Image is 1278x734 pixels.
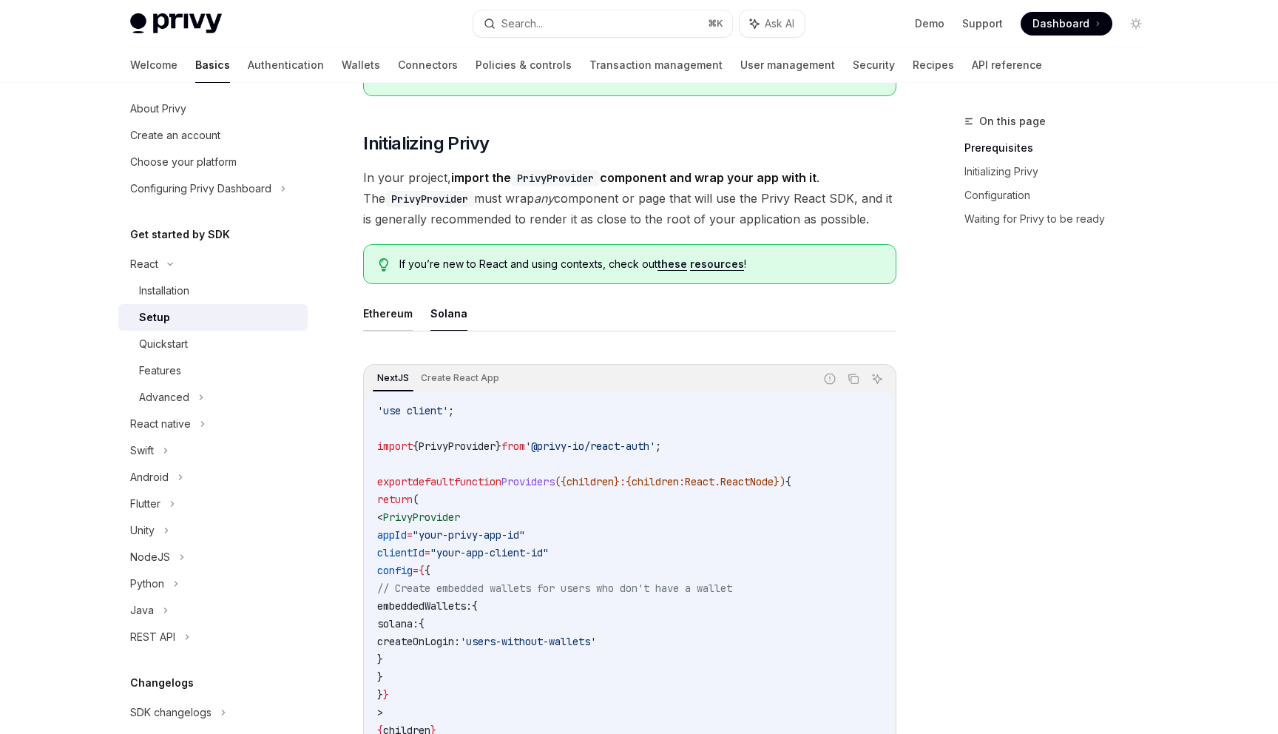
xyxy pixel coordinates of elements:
span: } [496,440,501,453]
span: return [377,493,413,506]
span: import [377,440,413,453]
span: } [377,688,383,701]
div: Android [130,468,169,486]
span: { [472,599,478,613]
div: Swift [130,442,154,459]
a: Configuration [964,183,1160,207]
span: < [377,511,383,524]
span: embeddedWallets: [377,599,472,613]
span: = [413,564,419,577]
span: ⌘ K [708,18,723,30]
button: Solana [430,296,467,331]
a: Prerequisites [964,136,1160,160]
span: . [714,475,720,488]
em: any [534,191,554,206]
span: { [413,440,419,453]
a: Choose your platform [118,149,308,175]
a: User management [740,47,835,83]
a: Dashboard [1021,12,1112,36]
a: Recipes [913,47,954,83]
span: ReactNode [720,475,774,488]
a: Welcome [130,47,177,83]
div: Configuring Privy Dashboard [130,180,271,198]
a: About Privy [118,95,308,122]
div: Features [139,362,181,380]
button: Ask AI [740,10,805,37]
span: ( [413,493,419,506]
span: } [377,653,383,666]
a: Support [962,16,1003,31]
a: Create an account [118,122,308,149]
a: Basics [195,47,230,83]
div: NodeJS [130,548,170,566]
span: } [614,475,620,488]
span: { [785,475,791,488]
span: Ask AI [765,16,794,31]
span: } [383,688,389,701]
button: Toggle dark mode [1124,12,1148,36]
a: Installation [118,277,308,304]
span: { [425,564,430,577]
span: '@privy-io/react-auth' [525,440,655,453]
a: these [657,257,687,271]
button: Search...⌘K [473,10,732,37]
div: Quickstart [139,335,188,353]
span: ; [448,404,454,417]
div: React native [130,415,191,433]
span: Initializing Privy [363,132,489,155]
code: PrivyProvider [385,191,474,207]
a: Quickstart [118,331,308,357]
span: solana: [377,617,419,630]
span: } [377,670,383,684]
div: Installation [139,282,189,300]
span: export [377,475,413,488]
h5: Get started by SDK [130,226,230,243]
span: }) [774,475,785,488]
span: On this page [979,112,1046,130]
span: appId [377,528,407,542]
span: from [501,440,525,453]
span: If you’re new to React and using contexts, check out ! [399,257,881,272]
span: { [626,475,632,488]
span: children [632,475,679,488]
span: children [567,475,614,488]
div: Choose your platform [130,153,237,171]
strong: import the component and wrap your app with it [451,170,816,185]
div: Unity [130,522,155,539]
span: : [679,475,685,488]
a: Features [118,357,308,384]
span: default [413,475,454,488]
span: > [377,706,383,719]
span: { [419,617,425,630]
span: Providers [501,475,555,488]
span: = [425,546,430,559]
span: React [685,475,714,488]
button: Ask AI [868,369,887,388]
button: Copy the contents from the code block [844,369,863,388]
h5: Changelogs [130,674,194,692]
div: Setup [139,309,170,326]
span: PrivyProvider [383,511,460,524]
div: Python [130,575,164,593]
span: clientId [377,546,425,559]
a: Authentication [248,47,324,83]
a: Wallets [342,47,380,83]
button: Report incorrect code [820,369,839,388]
div: SDK changelogs [130,704,212,721]
a: Security [853,47,895,83]
span: // Create embedded wallets for users who don't have a wallet [377,582,732,595]
span: 'users-without-wallets' [460,635,596,648]
button: Ethereum [363,296,413,331]
svg: Tip [379,258,389,272]
span: 'use client' [377,404,448,417]
span: In your project, . The must wrap component or page that will use the Privy React SDK, and it is g... [363,167,896,229]
span: : [620,475,626,488]
div: Create an account [130,127,220,144]
div: Java [130,602,154,619]
span: "your-privy-app-id" [413,528,525,542]
span: config [377,564,413,577]
div: Advanced [139,388,189,406]
a: resources [690,257,744,271]
code: PrivyProvider [511,170,600,186]
div: NextJS [373,369,413,387]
